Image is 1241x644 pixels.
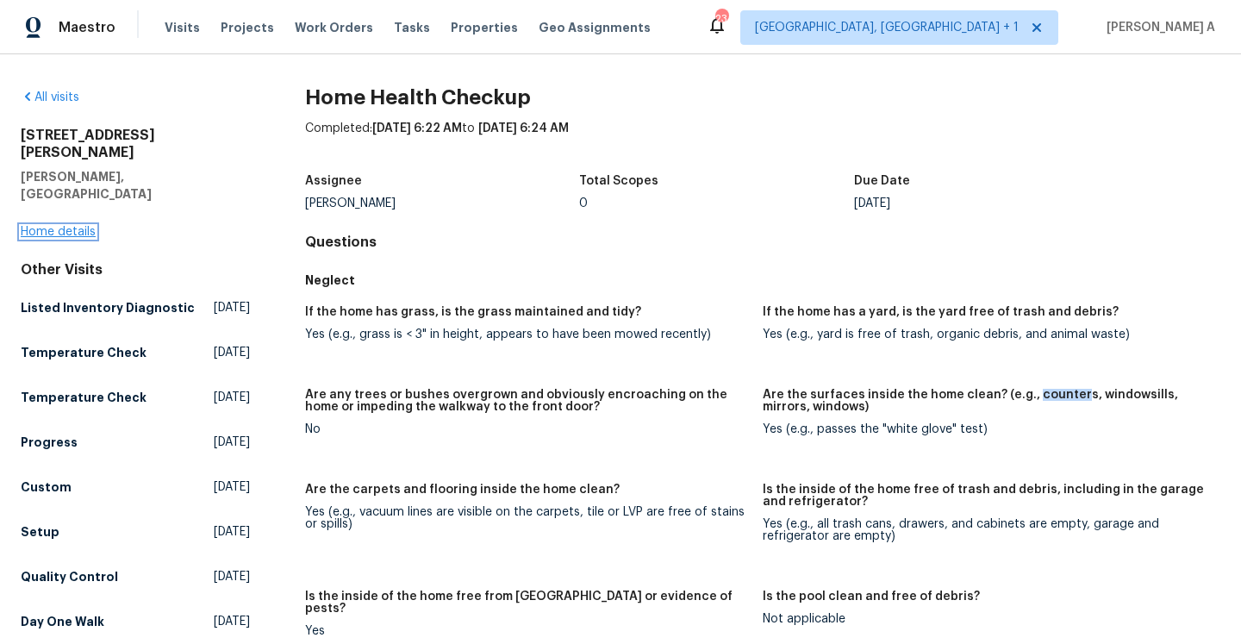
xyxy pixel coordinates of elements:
h5: Is the pool clean and free of debris? [763,591,980,603]
h5: [PERSON_NAME], [GEOGRAPHIC_DATA] [21,168,250,203]
div: Yes (e.g., passes the "white glove" test) [763,423,1207,435]
h5: Are the carpets and flooring inside the home clean? [305,484,620,496]
a: Day One Walk[DATE] [21,606,250,637]
span: [DATE] 6:24 AM [478,122,569,134]
span: [DATE] [214,434,250,451]
div: [DATE] [854,197,1129,209]
h5: Total Scopes [579,175,658,187]
h5: If the home has grass, is the grass maintained and tidy? [305,306,641,318]
div: Not applicable [763,613,1207,625]
a: Temperature Check[DATE] [21,337,250,368]
h5: Is the inside of the home free of trash and debris, including in the garage and refrigerator? [763,484,1207,508]
h5: Day One Walk [21,613,104,630]
div: Yes (e.g., yard is free of trash, organic debris, and animal waste) [763,328,1207,341]
span: Work Orders [295,19,373,36]
h5: Is the inside of the home free from [GEOGRAPHIC_DATA] or evidence of pests? [305,591,749,615]
h5: Assignee [305,175,362,187]
div: Completed: to [305,120,1220,165]
div: 0 [579,197,854,209]
div: 23 [715,10,727,28]
a: Quality Control[DATE] [21,561,250,592]
h5: Due Date [854,175,910,187]
span: [GEOGRAPHIC_DATA], [GEOGRAPHIC_DATA] + 1 [755,19,1019,36]
h4: Questions [305,234,1220,251]
a: Setup[DATE] [21,516,250,547]
span: Visits [165,19,200,36]
span: Geo Assignments [539,19,651,36]
a: Home details [21,226,96,238]
div: Yes [305,625,749,637]
a: Listed Inventory Diagnostic[DATE] [21,292,250,323]
span: Properties [451,19,518,36]
a: Progress[DATE] [21,427,250,458]
h5: Temperature Check [21,389,147,406]
h5: If the home has a yard, is the yard free of trash and debris? [763,306,1119,318]
div: Yes (e.g., grass is < 3" in height, appears to have been mowed recently) [305,328,749,341]
a: All visits [21,91,79,103]
h5: Neglect [305,272,1220,289]
h5: Are the surfaces inside the home clean? (e.g., counters, windowsills, mirrors, windows) [763,389,1207,413]
div: Yes (e.g., all trash cans, drawers, and cabinets are empty, garage and refrigerator are empty) [763,518,1207,542]
div: Other Visits [21,261,250,278]
span: [DATE] [214,613,250,630]
h5: Listed Inventory Diagnostic [21,299,195,316]
a: Custom[DATE] [21,472,250,503]
span: [DATE] [214,389,250,406]
h5: Custom [21,478,72,496]
span: [DATE] [214,344,250,361]
span: Maestro [59,19,115,36]
h5: Temperature Check [21,344,147,361]
span: Tasks [394,22,430,34]
div: [PERSON_NAME] [305,197,580,209]
span: [DATE] [214,568,250,585]
span: [PERSON_NAME] A [1100,19,1215,36]
span: [DATE] [214,478,250,496]
a: Temperature Check[DATE] [21,382,250,413]
h2: Home Health Checkup [305,89,1220,106]
h5: Quality Control [21,568,118,585]
h2: [STREET_ADDRESS][PERSON_NAME] [21,127,250,161]
span: [DATE] [214,523,250,541]
span: Projects [221,19,274,36]
h5: Progress [21,434,78,451]
h5: Setup [21,523,59,541]
span: [DATE] 6:22 AM [372,122,462,134]
div: No [305,423,749,435]
span: [DATE] [214,299,250,316]
div: Yes (e.g., vacuum lines are visible on the carpets, tile or LVP are free of stains or spills) [305,506,749,530]
h5: Are any trees or bushes overgrown and obviously encroaching on the home or impeding the walkway t... [305,389,749,413]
